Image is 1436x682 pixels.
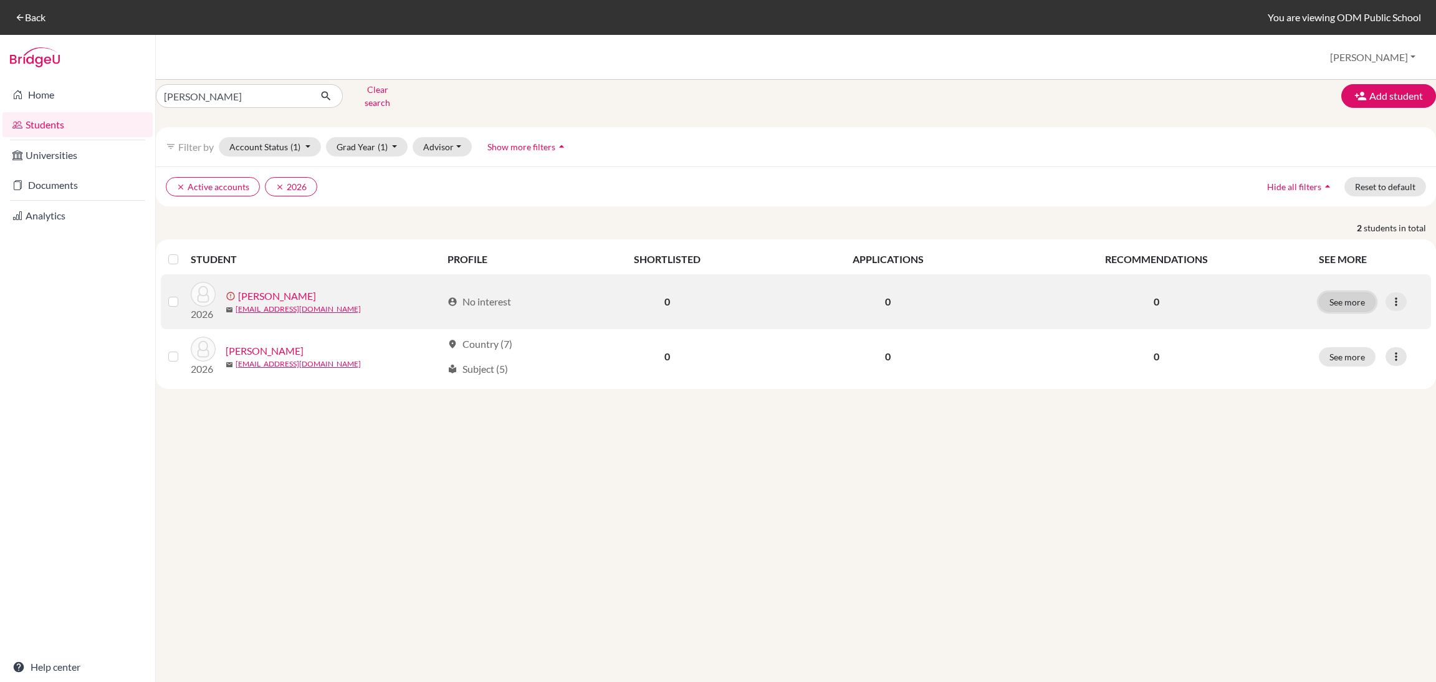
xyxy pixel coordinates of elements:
[265,177,317,196] button: clear2026
[1364,221,1436,234] span: students in total
[1268,10,1421,25] div: You are viewing ODM Public School
[2,173,153,198] a: Documents
[555,140,568,153] i: arrow_drop_up
[448,364,457,374] span: local_library
[176,183,185,191] i: clear
[1357,221,1364,234] strong: 2
[560,329,775,384] td: 0
[226,306,233,314] span: mail
[2,203,153,228] a: Analytics
[1321,180,1334,193] i: arrow_drop_up
[1344,177,1426,196] button: Reset to default
[1267,181,1321,192] span: Hide all filters
[487,142,555,152] span: Show more filters
[560,244,775,274] th: SHORTLISTED
[1001,244,1311,274] th: RECOMMENDATIONS
[2,143,153,168] a: Universities
[156,84,310,108] input: Find student by name...
[2,112,153,137] a: Students
[15,11,45,23] a: arrow_backBack
[191,282,216,307] img: PAHI, SAYAN
[775,274,1001,329] td: 0
[775,244,1001,274] th: APPLICATIONS
[191,362,216,377] p: 2026
[1341,84,1436,108] button: Add student
[238,289,316,304] a: [PERSON_NAME]
[191,307,216,322] p: 2026
[1319,347,1376,367] button: See more
[178,141,214,153] span: Filter by
[15,12,25,22] i: arrow_back
[166,177,260,196] button: clearActive accounts
[226,361,233,368] span: mail
[1319,292,1376,312] button: See more
[413,137,472,156] button: Advisor
[448,294,511,309] div: No interest
[1008,294,1304,309] p: 0
[378,142,388,152] span: (1)
[448,297,457,307] span: account_circle
[343,80,412,112] button: Clear search
[448,362,508,377] div: Subject (5)
[775,329,1001,384] td: 0
[2,82,153,107] a: Home
[226,343,304,358] a: [PERSON_NAME]
[275,183,284,191] i: clear
[166,142,176,151] i: filter_list
[1311,244,1431,274] th: SEE MORE
[219,137,321,156] button: Account Status(1)
[448,337,512,352] div: Country (7)
[191,337,216,362] img: PAHI, SAYAN
[10,47,60,67] img: Bridge-U
[440,244,560,274] th: PROFILE
[191,244,440,274] th: STUDENT
[236,358,361,370] a: [EMAIL_ADDRESS][DOMAIN_NAME]
[448,339,457,349] span: location_on
[477,137,578,156] button: Show more filtersarrow_drop_up
[326,137,408,156] button: Grad Year(1)
[1256,177,1344,196] button: Hide all filtersarrow_drop_up
[226,291,238,301] span: error_outline
[236,304,361,315] a: [EMAIL_ADDRESS][DOMAIN_NAME]
[2,655,153,680] a: Help center
[560,274,775,329] td: 0
[1008,349,1304,364] p: 0
[290,142,300,152] span: (1)
[1324,46,1421,69] button: [PERSON_NAME]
